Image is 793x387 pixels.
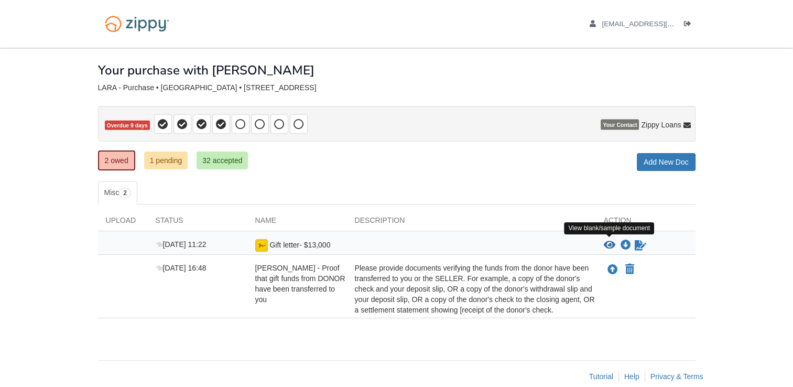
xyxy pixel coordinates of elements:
img: Logo [98,10,176,37]
div: View blank/sample document [564,222,654,234]
div: Please provide documents verifying the funds from the donor have been transferred to you or the S... [347,263,596,315]
a: edit profile [590,20,722,30]
div: LARA - Purchase • [GEOGRAPHIC_DATA] • [STREET_ADDRESS] [98,83,696,92]
img: Ready for you to esign [255,239,268,252]
span: 2 [119,188,131,198]
button: View Gift letter- $13,000 [604,240,615,251]
span: Gift letter- $13,000 [269,241,330,249]
button: Upload Raquel Lara - Proof that gift funds from DONOR have been transferred to you [606,263,619,276]
a: Help [624,372,639,381]
div: Name [247,215,347,231]
span: [DATE] 11:22 [156,240,207,249]
span: Zippy Loans [641,120,681,130]
a: Sign Form [634,239,647,252]
span: [DATE] 16:48 [156,264,207,272]
a: 2 owed [98,150,135,170]
a: Tutorial [589,372,613,381]
span: [PERSON_NAME] - Proof that gift funds from DONOR have been transferred to you [255,264,345,304]
span: Overdue 9 days [105,121,150,131]
div: Upload [98,215,148,231]
div: Status [148,215,247,231]
a: Log out [684,20,696,30]
a: Add New Doc [637,153,696,171]
div: Action [596,215,696,231]
a: Privacy & Terms [650,372,703,381]
span: raq2121@myyahoo.com [602,20,722,28]
h1: Your purchase with [PERSON_NAME] [98,63,314,77]
div: Description [347,215,596,231]
a: 1 pending [144,152,188,169]
button: Declare Raquel Lara - Proof that gift funds from DONOR have been transferred to you not applicable [624,263,635,276]
span: Your Contact [601,120,639,130]
a: Misc [98,181,137,205]
a: Download Gift letter- $13,000 [621,241,631,250]
a: 32 accepted [197,152,248,169]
